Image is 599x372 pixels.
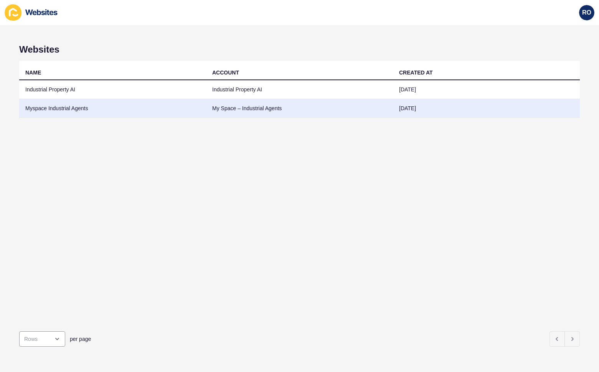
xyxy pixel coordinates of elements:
div: ACCOUNT [212,69,239,76]
td: My Space – Industrial Agents [206,99,393,118]
td: [DATE] [393,80,580,99]
div: CREATED AT [399,69,433,76]
span: RO [582,9,591,17]
td: Industrial Property AI [206,80,393,99]
td: [DATE] [393,99,580,118]
span: per page [70,335,91,343]
td: Myspace Industrial Agents [19,99,206,118]
td: Industrial Property AI [19,80,206,99]
h1: Websites [19,44,580,55]
div: open menu [19,331,65,347]
div: NAME [25,69,41,76]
